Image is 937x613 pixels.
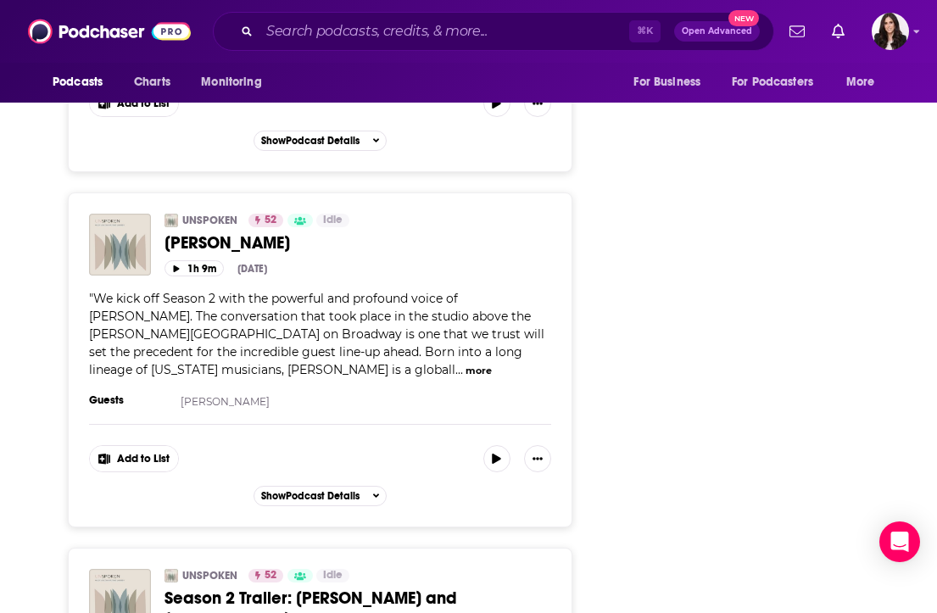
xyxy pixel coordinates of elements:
a: [PERSON_NAME] [165,232,551,254]
img: Podchaser - Follow, Share and Rate Podcasts [28,15,191,47]
span: " [89,291,544,377]
button: open menu [721,66,838,98]
img: User Profile [872,13,909,50]
a: Idle [316,214,349,227]
button: Show profile menu [872,13,909,50]
span: [PERSON_NAME] [165,232,290,254]
span: New [728,10,759,26]
span: More [846,70,875,94]
button: open menu [834,66,896,98]
span: Idle [323,567,343,584]
a: Charts [123,66,181,98]
button: Show More Button [524,90,551,117]
span: For Business [633,70,700,94]
span: ⌘ K [629,20,661,42]
button: Show More Button [90,91,178,116]
img: UNSPOKEN [165,569,178,582]
input: Search podcasts, credits, & more... [259,18,629,45]
span: Add to List [117,98,170,110]
a: Show notifications dropdown [783,17,812,46]
span: 52 [265,567,276,584]
button: open menu [189,66,283,98]
button: 1h 9m [165,260,224,276]
button: Show More Button [524,445,551,472]
div: [DATE] [237,263,267,275]
span: Logged in as RebeccaShapiro [872,13,909,50]
div: Open Intercom Messenger [879,521,920,562]
button: open menu [622,66,722,98]
button: ShowPodcast Details [254,131,388,151]
a: 52 [248,214,283,227]
span: ... [455,362,463,377]
a: UNSPOKEN [182,569,237,582]
a: Show notifications dropdown [825,17,851,46]
button: open menu [41,66,125,98]
span: Monitoring [201,70,261,94]
button: ShowPodcast Details [254,486,388,506]
span: Open Advanced [682,27,752,36]
span: Idle [323,212,343,229]
span: We kick off Season 2 with the powerful and profound voice of [PERSON_NAME]. The conversation that... [89,291,544,377]
span: Show Podcast Details [261,490,360,502]
a: UNSPOKEN [182,214,237,227]
h3: Guests [89,393,165,407]
button: Show More Button [90,446,178,471]
span: Add to List [117,453,170,465]
button: more [466,364,492,378]
button: Open AdvancedNew [674,21,760,42]
a: Idle [316,569,349,582]
div: Search podcasts, credits, & more... [213,12,774,51]
img: UNSPOKEN [165,214,178,227]
img: Jon Batiste [89,214,151,276]
a: [PERSON_NAME] [181,395,270,408]
span: 52 [265,212,276,229]
span: For Podcasters [732,70,813,94]
span: Show Podcast Details [261,135,360,147]
span: Podcasts [53,70,103,94]
a: 52 [248,569,283,582]
span: Charts [134,70,170,94]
